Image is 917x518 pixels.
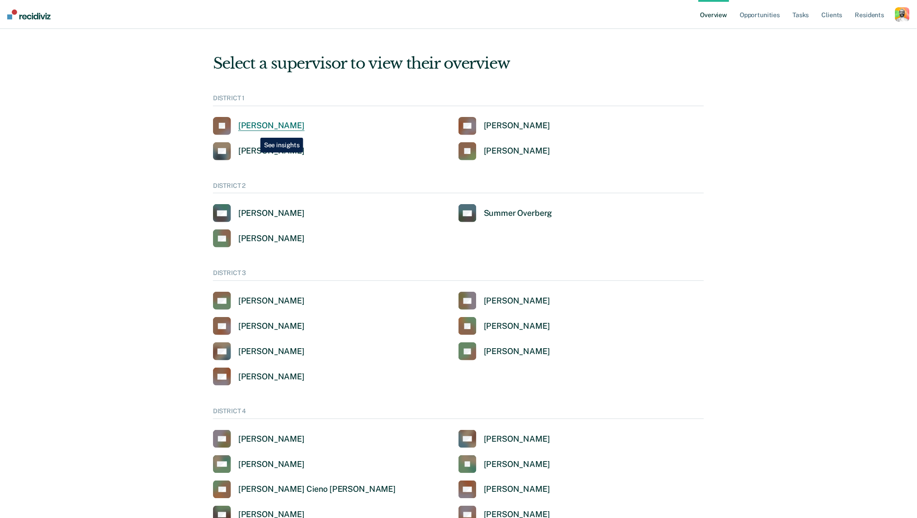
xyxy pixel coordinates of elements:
[213,430,305,448] a: [PERSON_NAME]
[213,481,396,499] a: [PERSON_NAME] Cieno [PERSON_NAME]
[7,9,51,19] img: Recidiviz
[238,121,305,131] div: [PERSON_NAME]
[213,229,305,247] a: [PERSON_NAME]
[484,459,550,470] div: [PERSON_NAME]
[238,233,305,244] div: [PERSON_NAME]
[458,204,552,222] a: Summer Overberg
[458,430,550,448] a: [PERSON_NAME]
[238,296,305,306] div: [PERSON_NAME]
[484,346,550,357] div: [PERSON_NAME]
[458,317,550,335] a: [PERSON_NAME]
[213,269,704,281] div: DISTRICT 3
[458,455,550,473] a: [PERSON_NAME]
[458,481,550,499] a: [PERSON_NAME]
[484,485,550,495] div: [PERSON_NAME]
[213,182,704,194] div: DISTRICT 2
[213,54,704,73] div: Select a supervisor to view their overview
[484,121,550,131] div: [PERSON_NAME]
[213,204,305,222] a: [PERSON_NAME]
[213,292,305,310] a: [PERSON_NAME]
[458,292,550,310] a: [PERSON_NAME]
[238,485,396,495] div: [PERSON_NAME] Cieno [PERSON_NAME]
[238,146,305,156] div: [PERSON_NAME]
[484,146,550,156] div: [PERSON_NAME]
[238,346,305,357] div: [PERSON_NAME]
[213,142,305,160] a: [PERSON_NAME]
[213,455,305,473] a: [PERSON_NAME]
[458,117,550,135] a: [PERSON_NAME]
[484,296,550,306] div: [PERSON_NAME]
[213,117,305,135] a: [PERSON_NAME]
[238,459,305,470] div: [PERSON_NAME]
[238,434,305,444] div: [PERSON_NAME]
[213,94,704,106] div: DISTRICT 1
[213,342,305,360] a: [PERSON_NAME]
[238,208,305,219] div: [PERSON_NAME]
[458,342,550,360] a: [PERSON_NAME]
[213,368,305,386] a: [PERSON_NAME]
[484,208,552,219] div: Summer Overberg
[213,407,704,419] div: DISTRICT 4
[213,317,305,335] a: [PERSON_NAME]
[458,142,550,160] a: [PERSON_NAME]
[238,372,305,382] div: [PERSON_NAME]
[238,321,305,331] div: [PERSON_NAME]
[484,434,550,444] div: [PERSON_NAME]
[484,321,550,331] div: [PERSON_NAME]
